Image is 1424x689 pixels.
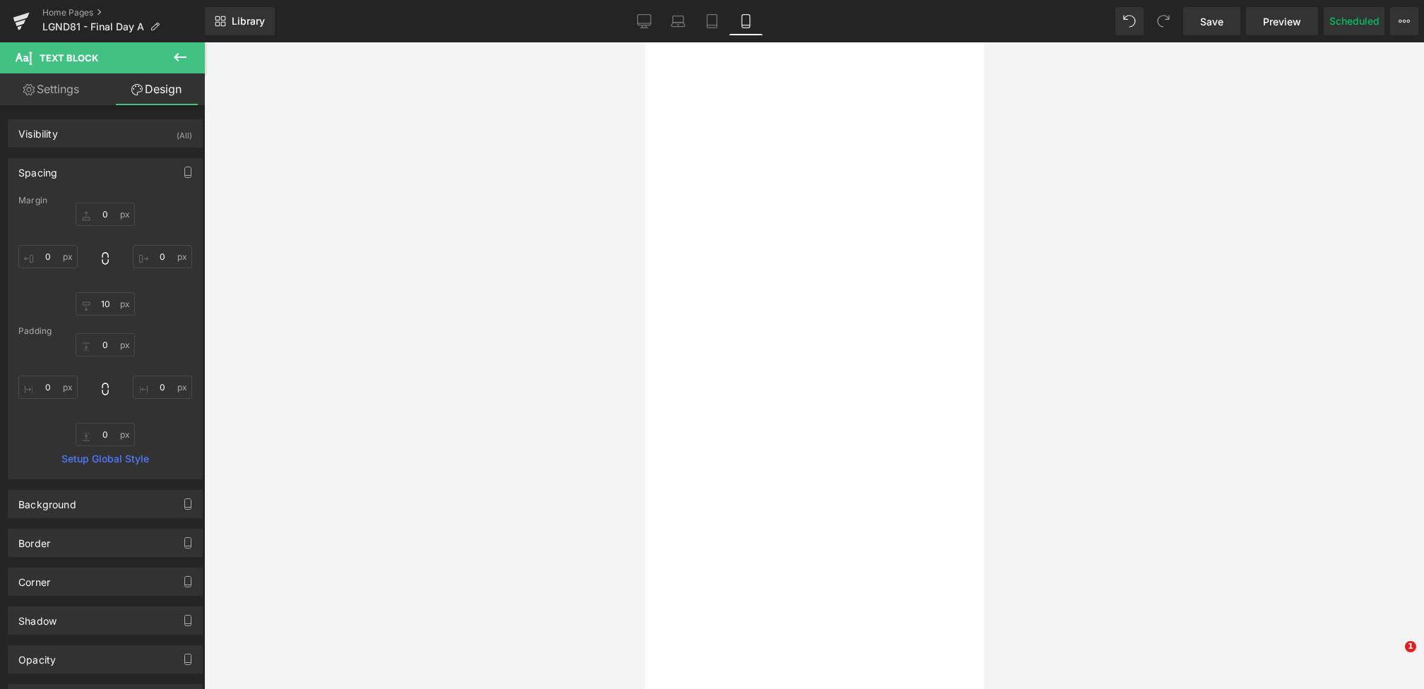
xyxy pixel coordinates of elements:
[1263,14,1301,29] span: Preview
[133,376,192,399] input: 0
[1405,641,1416,652] span: 1
[1246,7,1318,35] a: Preview
[18,120,58,140] div: Visibility
[18,245,78,268] input: 0
[18,646,56,666] div: Opacity
[40,52,98,64] span: Text Block
[76,423,135,446] input: 0
[76,333,135,357] input: 0
[76,292,135,316] input: 0
[76,203,135,226] input: 0
[1376,641,1410,675] iframe: Intercom live chat
[105,73,208,105] a: Design
[1390,7,1418,35] button: More
[18,453,192,465] a: Setup Global Style
[1115,7,1144,35] button: Undo
[18,529,50,549] div: Border
[177,120,192,143] div: (All)
[18,568,50,588] div: Corner
[729,7,763,35] a: Mobile
[232,15,265,28] span: Library
[42,7,205,18] a: Home Pages
[133,245,192,268] input: 0
[695,7,729,35] a: Tablet
[18,159,57,179] div: Spacing
[627,7,661,35] a: Desktop
[661,7,695,35] a: Laptop
[1149,7,1177,35] button: Redo
[1324,7,1384,35] button: Scheduled
[18,196,192,205] div: Margin
[42,21,144,32] span: LGND81 - Final Day A
[1200,14,1223,29] span: Save
[18,491,76,510] div: Background
[18,376,78,399] input: 0
[205,7,275,35] a: New Library
[18,326,192,336] div: Padding
[18,607,57,627] div: Shadow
